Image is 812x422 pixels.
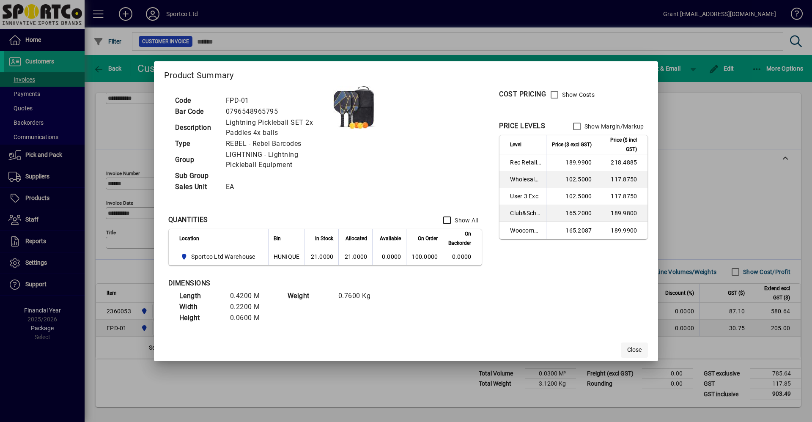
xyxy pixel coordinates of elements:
[411,253,438,260] span: 100.0000
[510,192,541,200] span: User 3 Exc
[338,248,372,265] td: 21.0000
[315,234,333,243] span: In Stock
[168,215,208,225] div: QUANTITIES
[621,343,648,358] button: Close
[443,248,482,265] td: 0.0000
[510,175,541,184] span: Wholesale Exc
[191,252,255,261] span: Sportco Ltd Warehouse
[333,86,376,129] img: contain
[175,301,226,312] td: Width
[222,95,333,106] td: FPD-01
[380,234,401,243] span: Available
[346,234,367,243] span: Allocated
[222,138,333,149] td: REBEL - Rebel Barcodes
[602,135,637,154] span: Price ($ incl GST)
[560,90,595,99] label: Show Costs
[499,121,545,131] div: PRICE LEVELS
[510,209,541,217] span: Club&School Exc
[175,312,226,323] td: Height
[171,181,222,192] td: Sales Unit
[597,171,647,188] td: 117.8750
[171,106,222,117] td: Bar Code
[274,234,281,243] span: Bin
[597,222,647,239] td: 189.9900
[179,252,259,262] span: Sportco Ltd Warehouse
[510,226,541,235] span: Woocommerce Retail
[418,234,438,243] span: On Order
[304,248,338,265] td: 21.0000
[168,278,380,288] div: DIMENSIONS
[179,234,199,243] span: Location
[175,290,226,301] td: Length
[268,248,305,265] td: HUNIQUE
[453,216,478,225] label: Show All
[154,61,658,86] h2: Product Summary
[510,158,541,167] span: Rec Retail Inc
[171,138,222,149] td: Type
[226,290,277,301] td: 0.4200 M
[448,229,471,248] span: On Backorder
[372,248,406,265] td: 0.0000
[597,154,647,171] td: 218.4885
[552,140,592,149] span: Price ($ excl GST)
[546,171,597,188] td: 102.5000
[546,222,597,239] td: 165.2087
[171,117,222,138] td: Description
[171,149,222,170] td: Group
[171,170,222,181] td: Sub Group
[171,95,222,106] td: Code
[546,188,597,205] td: 102.5000
[627,345,642,354] span: Close
[583,122,644,131] label: Show Margin/Markup
[499,89,546,99] div: COST PRICING
[546,205,597,222] td: 165.2000
[334,290,385,301] td: 0.7600 Kg
[226,312,277,323] td: 0.0600 M
[597,188,647,205] td: 117.8750
[283,290,334,301] td: Weight
[546,154,597,171] td: 189.9900
[597,205,647,222] td: 189.9800
[222,181,333,192] td: EA
[222,106,333,117] td: 0796548965795
[226,301,277,312] td: 0.2200 M
[222,149,333,170] td: LIGHTNING - Lightning Pickleball Equipment
[222,117,333,138] td: Lightning Pickleball SET 2x Paddles 4x balls
[510,140,521,149] span: Level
